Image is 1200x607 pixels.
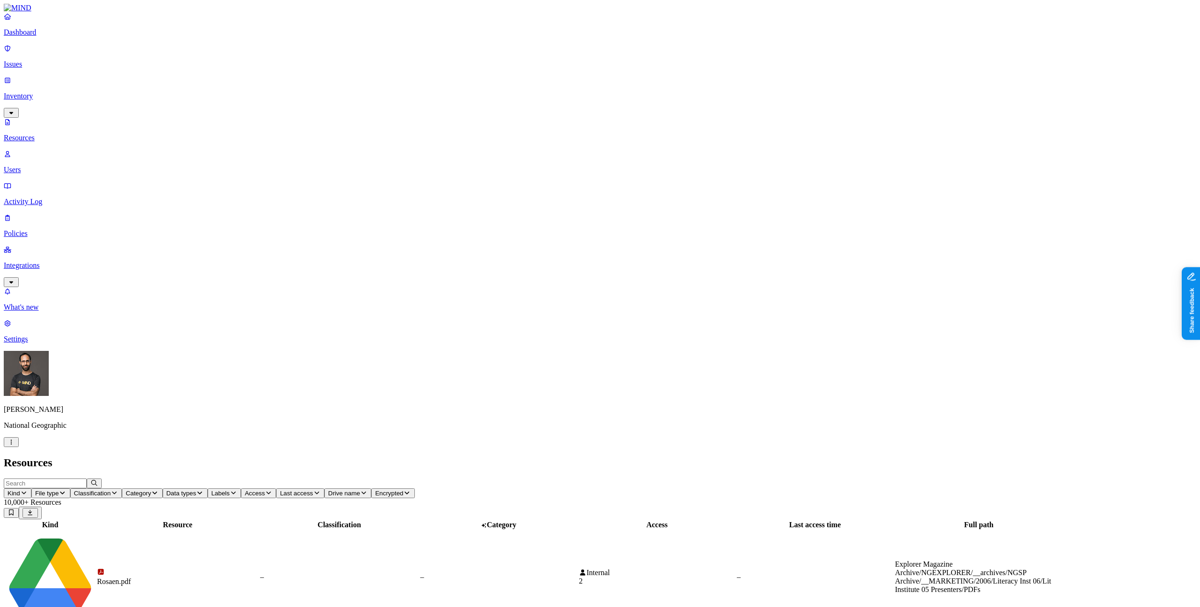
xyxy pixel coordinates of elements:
[4,229,1196,238] p: Policies
[420,573,424,581] span: –
[74,490,111,497] span: Classification
[4,12,1196,37] a: Dashboard
[4,261,1196,270] p: Integrations
[487,521,517,529] span: Category
[4,76,1196,116] a: Inventory
[4,287,1196,311] a: What's new
[5,521,95,529] div: Kind
[35,490,59,497] span: File type
[4,303,1196,311] p: What's new
[4,213,1196,238] a: Policies
[737,521,893,529] div: Last access time
[260,573,264,581] span: –
[7,490,20,497] span: Kind
[245,490,265,497] span: Access
[4,150,1196,174] a: Users
[97,521,258,529] div: Resource
[4,197,1196,206] p: Activity Log
[280,490,313,497] span: Last access
[4,421,1196,430] p: National Geographic
[4,92,1196,100] p: Inventory
[328,490,360,497] span: Drive name
[4,319,1196,343] a: Settings
[260,521,419,529] div: Classification
[4,44,1196,68] a: Issues
[579,569,735,577] div: Internal
[895,560,1063,594] div: Explorer Magazine Archive/NGEXPLORER/__archives/NGSP Archive/__MARKETING/2006/Literacy Inst 06/Li...
[4,134,1196,142] p: Resources
[4,335,1196,343] p: Settings
[579,521,735,529] div: Access
[211,490,230,497] span: Labels
[4,478,87,488] input: Search
[166,490,196,497] span: Data types
[97,577,258,586] div: Rosaen.pdf
[97,568,105,576] img: adobe-pdf
[126,490,151,497] span: Category
[4,4,31,12] img: MIND
[375,490,403,497] span: Encrypted
[4,60,1196,68] p: Issues
[895,521,1063,529] div: Full path
[4,351,49,396] img: Ohad Abarbanel
[4,4,1196,12] a: MIND
[4,182,1196,206] a: Activity Log
[4,245,1196,286] a: Integrations
[579,577,735,585] div: 2
[4,118,1196,142] a: Resources
[737,573,741,581] span: –
[4,405,1196,414] p: [PERSON_NAME]
[4,498,61,506] span: 10,000+ Resources
[4,28,1196,37] p: Dashboard
[4,456,1196,469] h2: Resources
[4,166,1196,174] p: Users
